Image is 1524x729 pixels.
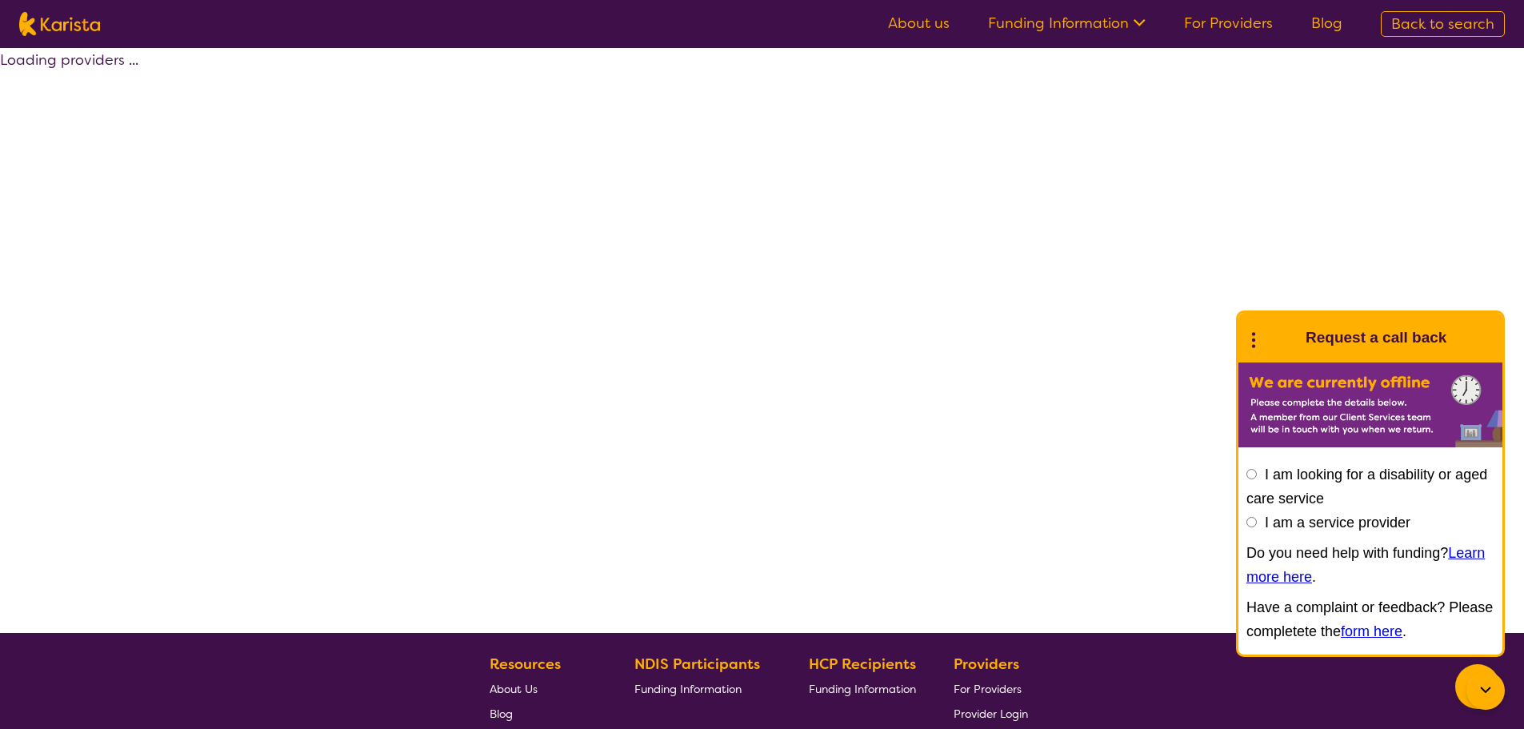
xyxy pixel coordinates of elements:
button: Channel Menu [1455,664,1500,709]
a: Funding Information [988,14,1146,33]
img: Karista offline chat form to request call back [1238,362,1502,447]
a: Blog [490,701,597,726]
a: Blog [1311,14,1342,33]
img: Karista [1264,322,1296,354]
a: For Providers [954,676,1028,701]
b: HCP Recipients [809,655,916,674]
a: Funding Information [809,676,916,701]
label: I am a service provider [1265,515,1410,531]
p: Do you need help with funding? . [1246,541,1494,589]
p: Have a complaint or feedback? Please completete the . [1246,595,1494,643]
span: About Us [490,682,538,696]
span: Funding Information [634,682,742,696]
span: Provider Login [954,707,1028,721]
span: Back to search [1391,14,1494,34]
a: Provider Login [954,701,1028,726]
b: NDIS Participants [634,655,760,674]
h1: Request a call back [1306,326,1446,350]
a: About Us [490,676,597,701]
label: I am looking for a disability or aged care service [1246,467,1487,507]
a: Funding Information [634,676,772,701]
span: Funding Information [809,682,916,696]
a: Back to search [1381,11,1505,37]
img: Karista logo [19,12,100,36]
b: Resources [490,655,561,674]
a: About us [888,14,950,33]
b: Providers [954,655,1019,674]
span: For Providers [954,682,1022,696]
span: Blog [490,707,513,721]
a: form here [1341,623,1402,639]
a: For Providers [1184,14,1273,33]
